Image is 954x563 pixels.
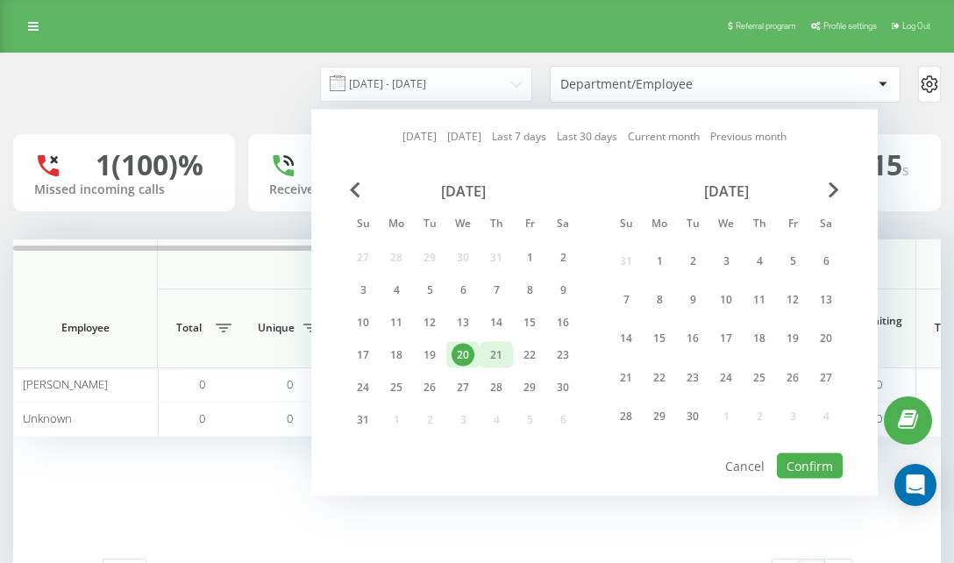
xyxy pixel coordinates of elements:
abbr: Monday [383,212,409,239]
div: Tue Sep 23, 2025 [676,361,709,394]
span: 0 [199,410,205,426]
div: Sun Aug 17, 2025 [346,342,380,368]
div: Sun Aug 24, 2025 [346,374,380,401]
div: 23 [681,366,704,388]
div: Wed Sep 10, 2025 [709,283,743,316]
abbr: Tuesday [416,212,443,239]
div: Thu Aug 7, 2025 [480,277,513,303]
span: Unique [254,321,298,335]
div: Sat Aug 9, 2025 [546,277,580,303]
div: 7 [485,279,508,302]
button: Cancel [715,453,774,479]
div: 2 [681,249,704,272]
div: 29 [518,376,541,399]
span: Employee [28,321,142,335]
div: 9 [681,289,704,311]
div: 2 [552,246,574,269]
abbr: Sunday [613,212,639,239]
div: Mon Sep 29, 2025 [643,400,676,432]
span: Unknown [23,410,72,426]
span: s [902,160,909,180]
span: Incoming calls [203,257,870,271]
div: 13 [815,289,837,311]
div: 15 [648,327,671,350]
div: 20 [452,344,474,367]
a: Last 7 days [492,128,546,145]
div: Tue Sep 30, 2025 [676,400,709,432]
div: 30 [552,376,574,399]
div: Tue Sep 16, 2025 [676,322,709,354]
div: [DATE] [609,182,843,200]
div: Sat Aug 30, 2025 [546,374,580,401]
div: Mon Sep 1, 2025 [643,245,676,277]
abbr: Sunday [350,212,376,239]
div: 18 [748,327,771,350]
div: Sun Sep 7, 2025 [609,283,643,316]
div: 21 [615,366,637,388]
div: 20 [815,327,837,350]
div: Wed Aug 20, 2025 [446,342,480,368]
div: 30 [681,405,704,428]
div: 8 [648,289,671,311]
div: 29 [648,405,671,428]
div: [DATE] [346,182,580,200]
div: Sun Aug 31, 2025 [346,407,380,433]
div: Mon Aug 18, 2025 [380,342,413,368]
div: 23 [552,344,574,367]
div: Sat Sep 27, 2025 [809,361,843,394]
abbr: Wednesday [450,212,476,239]
div: Fri Aug 1, 2025 [513,245,546,271]
div: 5 [781,249,804,272]
div: 7 [615,289,637,311]
div: Missed incoming calls [34,182,214,197]
div: Tue Sep 9, 2025 [676,283,709,316]
div: 25 [748,366,771,388]
div: Fri Sep 12, 2025 [776,283,809,316]
div: 28 [485,376,508,399]
span: [PERSON_NAME] [23,376,108,392]
div: 13 [452,311,474,334]
span: Total [167,321,210,335]
div: 21 [485,344,508,367]
div: Fri Aug 29, 2025 [513,374,546,401]
div: 24 [715,366,737,388]
div: 28 [615,405,637,428]
span: 0 [199,376,205,392]
div: Mon Sep 22, 2025 [643,361,676,394]
div: 1 (100)% [96,148,203,182]
abbr: Monday [646,212,673,239]
div: 18 [385,344,408,367]
div: Tue Aug 19, 2025 [413,342,446,368]
div: 1 [518,246,541,269]
div: Mon Aug 25, 2025 [380,374,413,401]
span: 0 [287,410,293,426]
abbr: Saturday [550,212,576,239]
div: 9 [552,279,574,302]
div: Wed Sep 24, 2025 [709,361,743,394]
div: 19 [781,327,804,350]
div: 16 [552,311,574,334]
div: Mon Sep 15, 2025 [643,322,676,354]
div: 22 [648,366,671,388]
abbr: Friday [516,212,543,239]
span: Previous Month [350,182,360,198]
div: Tue Aug 26, 2025 [413,374,446,401]
a: Current month [628,128,700,145]
div: 4 [385,279,408,302]
div: Fri Sep 26, 2025 [776,361,809,394]
div: Thu Sep 11, 2025 [743,283,776,316]
div: Sat Aug 2, 2025 [546,245,580,271]
div: Wed Aug 13, 2025 [446,310,480,336]
div: 11 [385,311,408,334]
div: Open Intercom Messenger [894,464,936,506]
div: Sat Sep 6, 2025 [809,245,843,277]
div: 10 [715,289,737,311]
a: [DATE] [402,128,437,145]
button: Confirm [777,453,843,479]
abbr: Thursday [483,212,509,239]
div: 26 [418,376,441,399]
div: Wed Aug 6, 2025 [446,277,480,303]
div: 5 [418,279,441,302]
div: Mon Aug 11, 2025 [380,310,413,336]
div: 17 [352,344,374,367]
